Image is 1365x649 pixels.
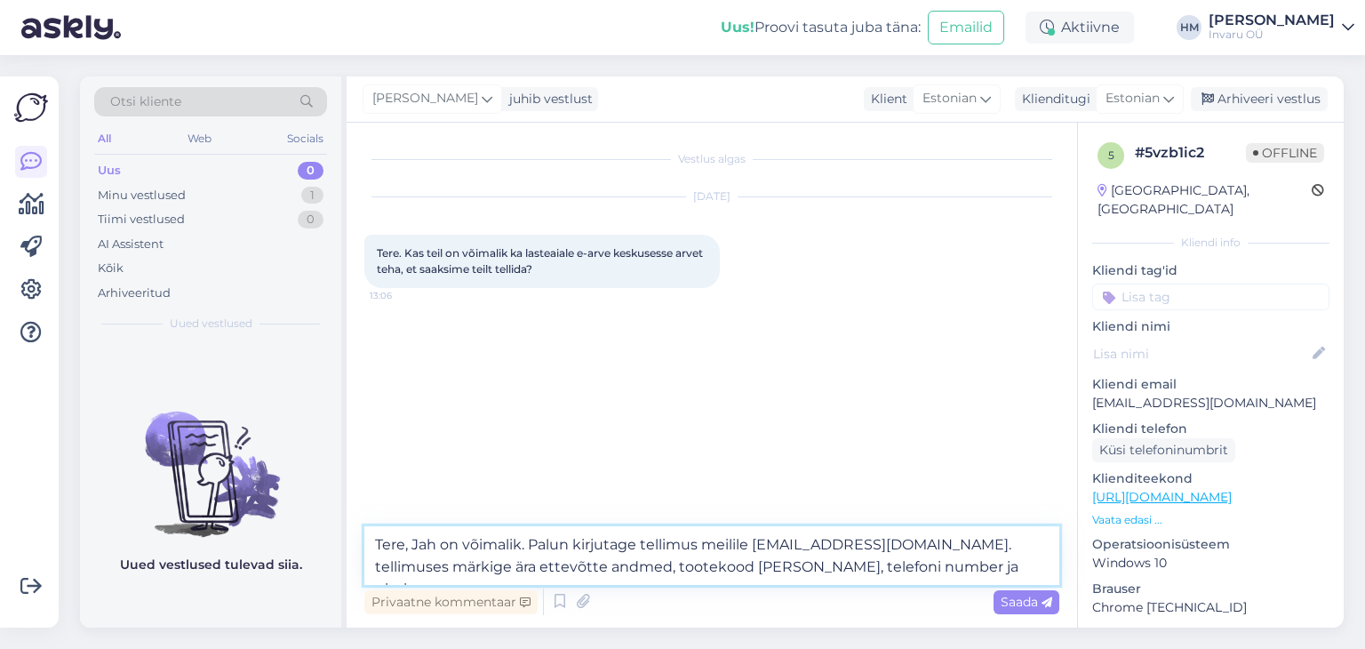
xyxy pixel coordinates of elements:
[98,211,185,228] div: Tiimi vestlused
[364,590,538,614] div: Privaatne kommentaar
[1093,344,1309,364] input: Lisa nimi
[502,90,593,108] div: juhib vestlust
[1092,284,1329,310] input: Lisa tag
[721,19,754,36] b: Uus!
[298,162,323,180] div: 0
[94,127,115,150] div: All
[1015,90,1090,108] div: Klienditugi
[120,556,302,574] p: Uued vestlused tulevad siia.
[1108,148,1114,162] span: 5
[1092,580,1329,598] p: Brauser
[98,236,164,253] div: AI Assistent
[1092,598,1329,617] p: Chrome [TECHNICAL_ID]
[1092,261,1329,280] p: Kliendi tag'id
[301,187,323,204] div: 1
[377,246,706,276] span: Tere. Kas teil on võimalik ka lasteaiale e-arve keskusesse arvet teha, et saaksime teilt tellida?
[98,187,186,204] div: Minu vestlused
[1135,142,1246,164] div: # 5vzb1ic2
[170,316,252,332] span: Uued vestlused
[1092,420,1329,438] p: Kliendi telefon
[298,211,323,228] div: 0
[928,11,1004,44] button: Emailid
[1209,13,1335,28] div: [PERSON_NAME]
[1092,375,1329,394] p: Kliendi email
[1092,317,1329,336] p: Kliendi nimi
[1092,394,1329,413] p: [EMAIL_ADDRESS][DOMAIN_NAME]
[1209,13,1354,42] a: [PERSON_NAME]Invaru OÜ
[364,151,1059,167] div: Vestlus algas
[864,90,907,108] div: Klient
[1246,143,1324,163] span: Offline
[1092,438,1235,462] div: Küsi telefoninumbrit
[1092,235,1329,251] div: Kliendi info
[372,89,478,108] span: [PERSON_NAME]
[80,380,341,540] img: No chats
[184,127,215,150] div: Web
[1092,489,1232,505] a: [URL][DOMAIN_NAME]
[922,89,977,108] span: Estonian
[1092,512,1329,528] p: Vaata edasi ...
[110,92,181,111] span: Otsi kliente
[1092,554,1329,573] p: Windows 10
[1001,594,1052,610] span: Saada
[1092,469,1329,488] p: Klienditeekond
[1209,28,1335,42] div: Invaru OÜ
[1191,87,1328,111] div: Arhiveeri vestlus
[14,91,48,124] img: Askly Logo
[1098,181,1312,219] div: [GEOGRAPHIC_DATA], [GEOGRAPHIC_DATA]
[721,17,921,38] div: Proovi tasuta juba täna:
[1177,15,1201,40] div: HM
[1092,535,1329,554] p: Operatsioonisüsteem
[283,127,327,150] div: Socials
[1106,89,1160,108] span: Estonian
[98,284,171,302] div: Arhiveeritud
[98,162,121,180] div: Uus
[370,289,436,302] span: 13:06
[364,188,1059,204] div: [DATE]
[364,526,1059,585] textarea: Tere, Jah on võimalik. Palun kirjutage tellimus meilile [EMAIL_ADDRESS][DOMAIN_NAME]. tellimuses ...
[98,260,124,277] div: Kõik
[1026,12,1134,44] div: Aktiivne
